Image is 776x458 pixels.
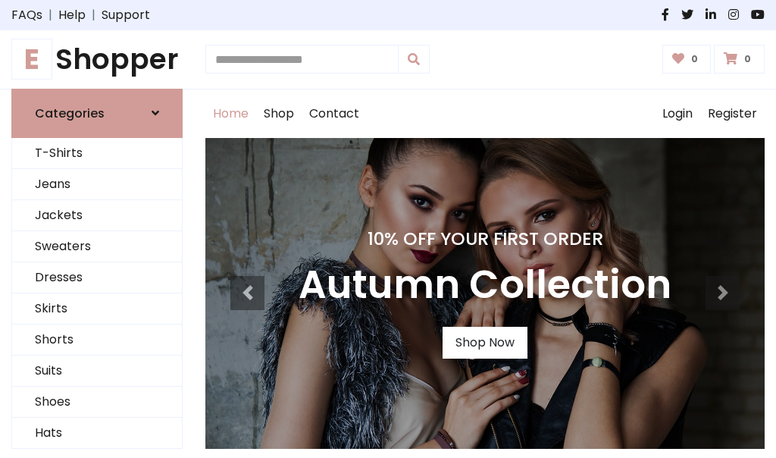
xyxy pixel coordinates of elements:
[714,45,765,74] a: 0
[256,89,302,138] a: Shop
[102,6,150,24] a: Support
[42,6,58,24] span: |
[11,6,42,24] a: FAQs
[12,387,182,418] a: Shoes
[12,231,182,262] a: Sweaters
[35,106,105,121] h6: Categories
[302,89,367,138] a: Contact
[12,293,182,325] a: Skirts
[12,418,182,449] a: Hats
[11,42,183,77] h1: Shopper
[58,6,86,24] a: Help
[687,52,702,66] span: 0
[12,325,182,356] a: Shorts
[205,89,256,138] a: Home
[11,39,52,80] span: E
[700,89,765,138] a: Register
[12,200,182,231] a: Jackets
[12,138,182,169] a: T-Shirts
[662,45,712,74] a: 0
[86,6,102,24] span: |
[12,262,182,293] a: Dresses
[740,52,755,66] span: 0
[11,89,183,138] a: Categories
[12,356,182,387] a: Suits
[299,262,671,309] h3: Autumn Collection
[655,89,700,138] a: Login
[443,327,527,359] a: Shop Now
[12,169,182,200] a: Jeans
[299,228,671,249] h4: 10% Off Your First Order
[11,42,183,77] a: EShopper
